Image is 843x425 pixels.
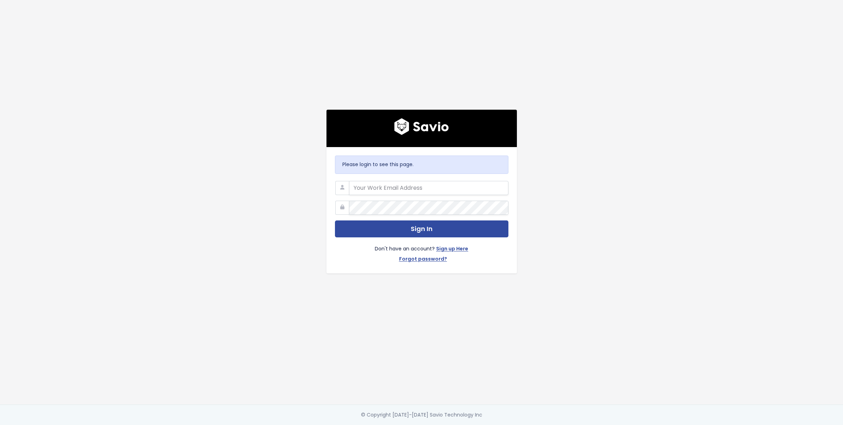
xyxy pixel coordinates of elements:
[335,220,508,238] button: Sign In
[436,244,468,255] a: Sign up Here
[399,255,447,265] a: Forgot password?
[349,181,508,195] input: Your Work Email Address
[342,160,501,169] p: Please login to see this page.
[394,118,449,135] img: logo600x187.a314fd40982d.png
[335,237,508,265] div: Don't have an account?
[361,411,482,419] div: © Copyright [DATE]-[DATE] Savio Technology Inc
